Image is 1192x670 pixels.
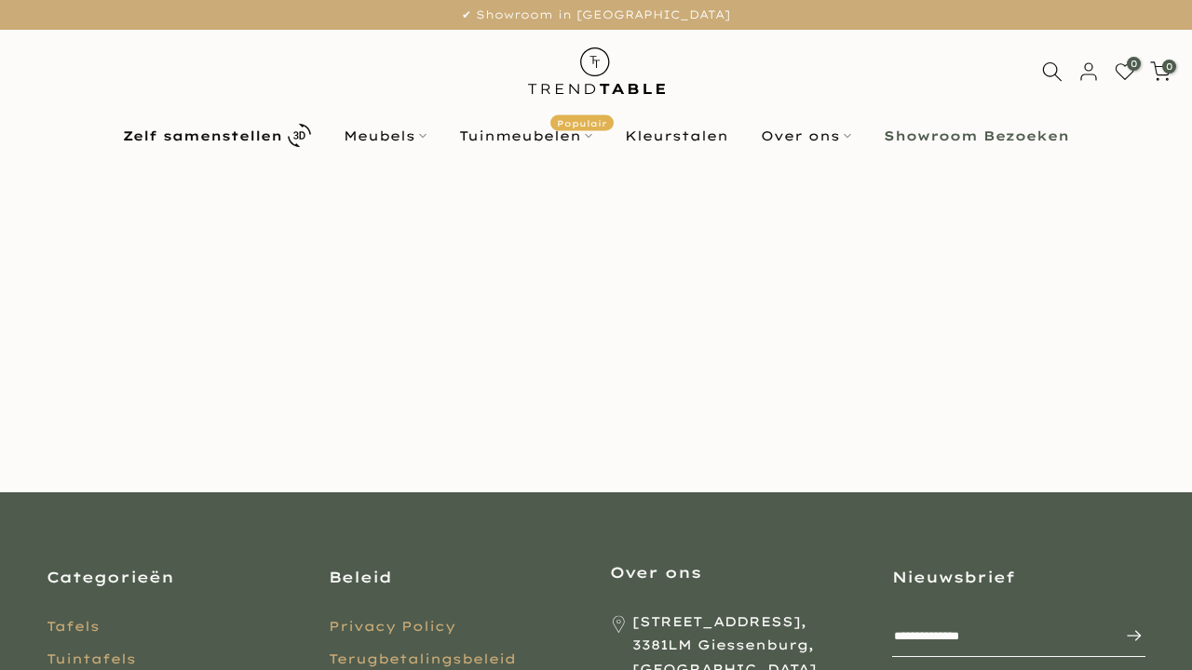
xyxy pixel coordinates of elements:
[550,114,614,130] span: Populair
[868,125,1086,147] a: Showroom Bezoeken
[1162,60,1176,74] span: 0
[47,567,301,587] h3: Categorieën
[1106,624,1144,647] span: Inschrijven
[123,129,282,142] b: Zelf samenstellen
[47,618,100,635] a: Tafels
[1150,61,1171,82] a: 0
[892,567,1146,587] h3: Nieuwsbrief
[609,125,745,147] a: Kleurstalen
[23,5,1169,25] p: ✔ Showroom in [GEOGRAPHIC_DATA]
[107,119,328,152] a: Zelf samenstellen
[1106,617,1144,654] button: Inschrijven
[1115,61,1135,82] a: 0
[443,125,609,147] a: TuinmeubelenPopulair
[1127,57,1141,71] span: 0
[884,129,1069,142] b: Showroom Bezoeken
[745,125,868,147] a: Over ons
[515,30,678,113] img: trend-table
[610,562,864,583] h3: Over ons
[329,567,583,587] h3: Beleid
[329,650,516,667] a: Terugbetalingsbeleid
[329,618,455,635] a: Privacy Policy
[328,125,443,147] a: Meubels
[47,650,136,667] a: Tuintafels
